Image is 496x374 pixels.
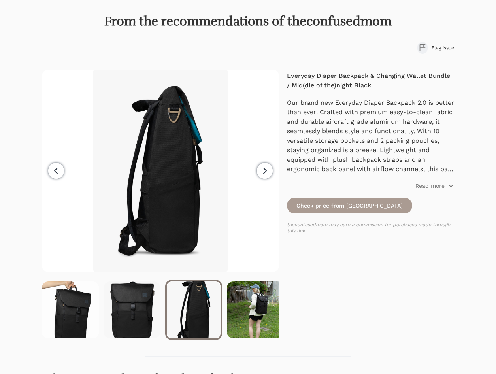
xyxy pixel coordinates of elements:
img: Front view of closed black backpack standing upright against a white background. [104,281,160,338]
p: Read more [415,182,445,190]
span: Flag issue [432,45,454,51]
img: Women wearing tan sweatshirt, blue hat, and black shorts with a black backpack standing in grass.... [227,281,284,338]
h1: From the recommendations of theconfusedmom [42,13,454,29]
p: Our brand new Everyday Diaper Backpack 2.0 is better than ever! Crafted with premium easy-to-clea... [287,98,454,174]
p: theconfusedmom may earn a commission for purchases made through this link. [287,221,454,234]
button: Flag issue [417,42,454,54]
img: Hand holding black backpack by its top handle against white background. [42,281,99,338]
h4: Everyday Diaper Backpack & Changing Wallet Bundle / Mid(dle of the)night Black [287,71,454,90]
img: Side view of black backpack showing stretchy bottle pocket, padded strap, and bronze carabiner cl... [93,70,228,272]
a: Check price from [GEOGRAPHIC_DATA] [287,198,412,213]
button: Read more [415,182,454,190]
img: Side view of black backpack showing stretchy bottle pocket, padded strap, and bronze carabiner cl... [167,281,221,338]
